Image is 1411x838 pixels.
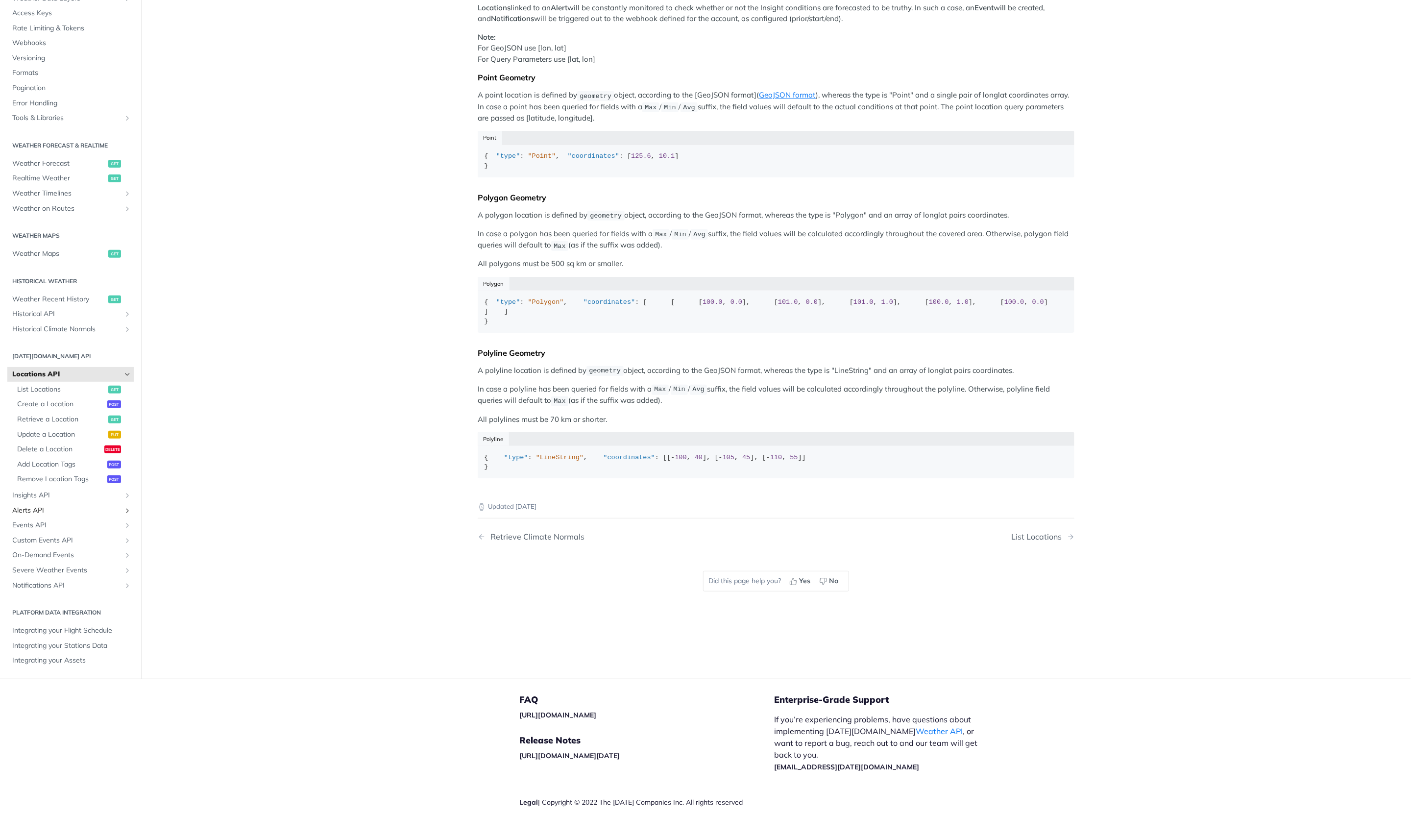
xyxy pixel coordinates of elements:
[7,231,134,240] h2: Weather Maps
[7,186,134,201] a: Weather TimelinesShow subpages for Weather Timelines
[7,111,134,125] a: Tools & LibrariesShow subpages for Tools & Libraries
[12,189,121,198] span: Weather Timelines
[786,574,816,589] button: Yes
[123,582,131,590] button: Show subpages for Notifications API
[655,231,667,238] span: Max
[7,307,134,321] a: Historical APIShow subpages for Historical API
[108,250,121,258] span: get
[12,24,131,33] span: Rate Limiting & Tokens
[108,386,121,394] span: get
[589,368,621,375] span: geometry
[694,231,705,238] span: Avg
[12,382,134,397] a: List Locationsget
[485,151,1068,171] div: { : , : [ , ] }
[7,51,134,66] a: Versioning
[486,532,584,542] div: Retrieve Climate Normals
[916,726,963,736] a: Weather API
[674,231,686,238] span: Min
[12,581,121,591] span: Notifications API
[881,298,893,306] span: 1.0
[7,352,134,361] h2: [DATE][DOMAIN_NAME] API
[12,520,121,530] span: Events API
[123,492,131,499] button: Show subpages for Insights API
[123,521,131,529] button: Show subpages for Events API
[974,3,994,12] strong: Event
[730,298,742,306] span: 0.0
[12,99,131,108] span: Error Handling
[12,83,131,93] span: Pagination
[17,385,106,394] span: List Locations
[123,310,131,318] button: Show subpages for Historical API
[12,427,134,442] a: Update a Locationput
[7,578,134,593] a: Notifications APIShow subpages for Notifications API
[7,367,134,382] a: Locations APIHide subpages for Locations API
[7,292,134,307] a: Weather Recent Historyget
[7,141,134,150] h2: Weather Forecast & realtime
[12,8,131,18] span: Access Keys
[673,386,685,394] span: Min
[108,174,121,182] span: get
[519,711,596,719] a: [URL][DOMAIN_NAME]
[7,488,134,503] a: Insights APIShow subpages for Insights API
[107,475,121,483] span: post
[496,298,520,306] span: "type"
[123,537,131,544] button: Show subpages for Custom Events API
[123,114,131,122] button: Show subpages for Tools & Libraries
[123,370,131,378] button: Hide subpages for Locations API
[17,399,105,409] span: Create a Location
[7,548,134,563] a: On-Demand EventsShow subpages for On-Demand Events
[12,412,134,427] a: Retrieve a Locationget
[12,472,134,487] a: Remove Location Tagspost
[7,563,134,578] a: Severe Weather EventsShow subpages for Severe Weather Events
[519,694,774,706] h5: FAQ
[12,397,134,412] a: Create a Locationpost
[12,173,106,183] span: Realtime Weather
[7,533,134,548] a: Custom Events APIShow subpages for Custom Events API
[12,626,131,636] span: Integrating your Flight Schedule
[478,90,1074,123] p: A point location is defined by object, according to the [GeoJSON format]( ), whereas the type is ...
[554,397,565,405] span: Max
[703,571,849,592] div: Did this page help you?
[683,104,695,111] span: Avg
[659,152,675,160] span: 10.1
[1011,532,1067,542] div: List Locations
[519,751,620,760] a: [URL][DOMAIN_NAME][DATE]
[478,365,1074,376] p: A polyline location is defined by object, according to the GeoJSON format, whereas the type is "L...
[554,242,565,249] span: Max
[7,277,134,286] h2: Historical Weather
[108,416,121,423] span: get
[799,576,810,586] span: Yes
[528,152,556,160] span: "Point"
[12,506,121,516] span: Alerts API
[7,96,134,111] a: Error Handling
[12,324,121,334] span: Historical Climate Normals
[17,444,102,454] span: Delete a Location
[12,536,121,545] span: Custom Events API
[536,454,584,461] span: "LineString"
[568,152,619,160] span: "coordinates"
[1032,298,1044,306] span: 0.0
[774,763,919,771] a: [EMAIL_ADDRESS][DATE][DOMAIN_NAME]
[491,14,534,23] strong: Notifications
[693,386,705,394] span: Avg
[123,507,131,515] button: Show subpages for Alerts API
[7,608,134,617] h2: Platform DATA integration
[107,400,121,408] span: post
[742,454,750,461] span: 45
[17,415,106,424] span: Retrieve a Location
[478,210,1074,221] p: A polygon location is defined by object, according to the GeoJSON format, whereas the type is "Po...
[1004,298,1024,306] span: 100.0
[504,454,528,461] span: "type"
[7,81,134,96] a: Pagination
[719,454,723,461] span: -
[774,714,988,772] p: If you’re experiencing problems, have questions about implementing [DATE][DOMAIN_NAME] , or want ...
[478,522,1074,551] nav: Pagination Controls
[478,258,1074,270] p: All polygons must be 500 sq km or smaller.
[519,798,538,807] a: Legal
[664,104,676,111] span: Min
[929,298,949,306] span: 100.0
[551,3,567,12] strong: Alert
[478,193,1074,202] div: Polygon Geometry
[806,298,818,306] span: 0.0
[12,249,106,259] span: Weather Maps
